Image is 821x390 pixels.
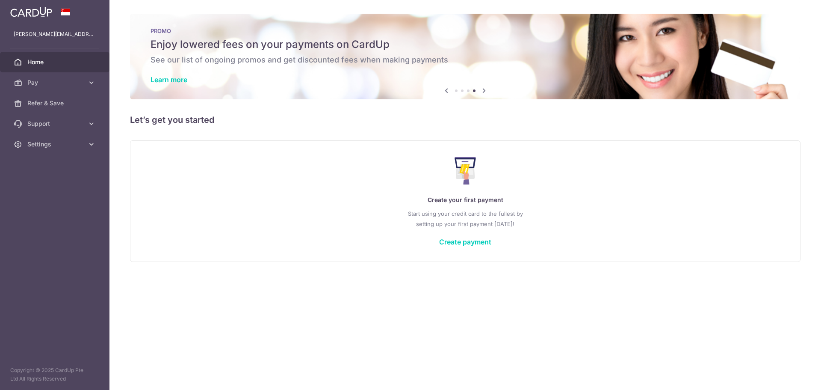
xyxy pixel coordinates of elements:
[27,58,84,66] span: Home
[130,113,800,127] h5: Let’s get you started
[27,119,84,128] span: Support
[27,140,84,149] span: Settings
[14,30,96,39] p: [PERSON_NAME][EMAIL_ADDRESS][DOMAIN_NAME]
[439,238,491,246] a: Create payment
[148,208,783,229] p: Start using your credit card to the fullest by setting up your first payment [DATE]!
[27,99,84,107] span: Refer & Save
[130,14,800,99] img: Latest Promos banner
[151,55,780,65] h6: See our list of ongoing promos and get discounted fees when making payments
[10,7,52,17] img: CardUp
[151,38,780,51] h5: Enjoy lowered fees on your payments on CardUp
[151,27,780,34] p: PROMO
[455,157,476,185] img: Make Payment
[27,78,84,87] span: Pay
[148,195,783,205] p: Create your first payment
[151,75,187,84] a: Learn more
